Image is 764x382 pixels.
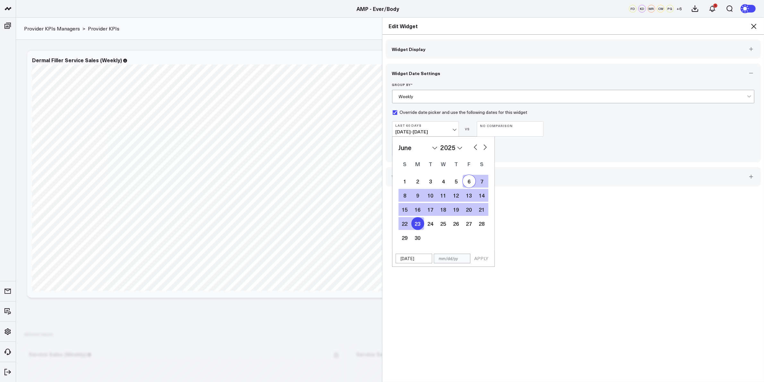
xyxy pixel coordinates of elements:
[648,5,655,13] div: MR
[411,159,424,169] div: Monday
[480,124,540,128] b: No Comparison
[638,5,646,13] div: KD
[677,6,682,11] span: + 6
[463,159,476,169] div: Friday
[386,167,761,186] button: Widget Query
[629,5,637,13] div: FD
[476,159,488,169] div: Saturday
[396,123,455,127] b: Last 60 Days
[392,83,755,87] label: Group By *
[399,94,747,99] div: Weekly
[386,39,761,59] button: Widget Display
[675,5,683,13] button: +6
[450,159,463,169] div: Thursday
[392,47,426,52] span: Widget Display
[666,5,674,13] div: PG
[357,5,399,12] a: AMP - Ever/Body
[396,254,432,263] input: mm/dd/yy
[392,121,459,137] button: Last 60 Days[DATE]-[DATE]
[392,71,441,76] span: Widget Date Settings
[657,5,665,13] div: CW
[424,159,437,169] div: Tuesday
[389,22,758,30] h2: Edit Widget
[477,121,544,137] button: No Comparison
[437,159,450,169] div: Wednesday
[713,4,717,8] div: 1
[396,129,455,134] span: [DATE] - [DATE]
[434,254,470,263] input: mm/dd/yy
[472,254,491,263] button: APPLY
[399,159,411,169] div: Sunday
[462,127,474,131] div: VS
[392,110,528,115] label: Override date picker and use the following dates for this widget
[386,64,761,83] button: Widget Date Settings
